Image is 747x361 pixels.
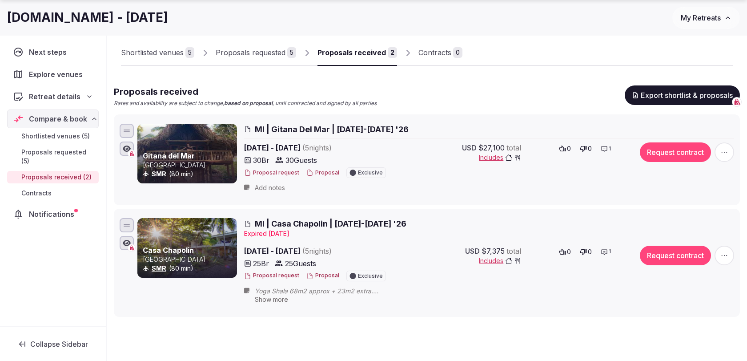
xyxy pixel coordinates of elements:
[244,169,299,177] button: Proposal request
[317,40,397,66] a: Proposals received2
[672,7,740,29] button: My Retreats
[114,85,377,98] h2: Proposals received
[7,65,99,84] a: Explore venues
[465,246,480,256] span: USD
[302,247,332,256] span: ( 5 night s )
[244,246,401,256] span: [DATE] - [DATE]
[244,229,734,238] div: Expire d [DATE]
[143,255,235,264] p: [GEOGRAPHIC_DATA]
[255,183,285,192] span: Add notes
[556,142,574,155] button: 0
[244,272,299,280] button: Proposal request
[7,171,99,183] a: Proposals received (2)
[506,142,521,153] span: total
[588,144,592,153] span: 0
[567,144,571,153] span: 0
[7,187,99,199] a: Contracts
[143,170,235,178] div: (80 min)
[255,124,409,135] span: MI | Gitana Del Mar | [DATE]-[DATE] '26
[640,246,711,265] button: Request contract
[29,91,80,102] span: Retreat details
[482,246,505,256] span: $7,375
[7,205,99,223] a: Notifications
[29,47,70,57] span: Next steps
[21,148,95,166] span: Proposals requested (5)
[588,247,592,256] span: 0
[285,258,316,269] span: 25 Guests
[577,142,594,155] button: 0
[244,142,401,153] span: [DATE] - [DATE]
[29,69,86,80] span: Explore venues
[216,40,296,66] a: Proposals requested5
[152,170,166,178] a: SMR
[577,246,594,258] button: 0
[143,246,194,255] a: Casa Chapolin
[143,264,235,273] div: (80 min)
[625,85,740,105] button: Export shortlist & proposals
[216,47,285,58] div: Proposals requested
[152,264,166,272] a: SMR
[556,246,574,258] button: 0
[418,47,451,58] div: Contracts
[479,256,521,265] button: Includes
[478,142,505,153] span: $27,100
[306,169,339,177] button: Proposal
[29,114,87,124] span: Compare & book
[306,272,339,280] button: Proposal
[285,155,317,166] span: 30 Guests
[253,155,269,166] span: 30 Br
[479,153,521,162] button: Includes
[453,47,462,58] div: 0
[640,142,711,162] button: Request contract
[29,209,78,219] span: Notifications
[418,40,462,66] a: Contracts0
[609,145,611,153] span: 1
[506,246,521,256] span: total
[21,189,52,198] span: Contracts
[287,47,296,58] div: 5
[7,9,168,26] h1: [DOMAIN_NAME] - [DATE]
[7,130,99,142] a: Shortlisted venues (5)
[7,146,99,167] a: Proposals requested (5)
[388,47,397,58] div: 2
[152,170,166,178] button: SMR
[462,142,477,153] span: USD
[152,264,166,273] button: SMR
[609,248,611,256] span: 1
[224,100,273,106] strong: based on proposal
[121,40,194,66] a: Shortlisted venues5
[21,173,92,182] span: Proposals received (2)
[30,340,88,349] span: Collapse Sidebar
[7,334,99,354] button: Collapse Sidebar
[255,218,406,229] span: MI | Casa Chapolin | [DATE]-[DATE] '26
[121,47,184,58] div: Shortlisted venues
[143,161,235,170] p: [GEOGRAPHIC_DATA]
[143,151,195,160] a: Gitana del Mar
[253,258,269,269] span: 25 Br
[358,170,383,175] span: Exclusive
[567,247,571,256] span: 0
[302,143,332,152] span: ( 5 night s )
[681,13,721,22] span: My Retreats
[358,273,383,279] span: Exclusive
[114,100,377,107] p: Rates and availability are subject to change, , until contracted and signed by all parties
[21,132,90,141] span: Shortlisted venues (5)
[317,47,386,58] div: Proposals received
[255,296,288,303] span: Show more
[7,43,99,61] a: Next steps
[185,47,194,58] div: 5
[255,287,548,296] span: Yoga Shala 68m2 approx + 23m2 extra. Activities (prices from 2025, may vary) Private Surf Class –...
